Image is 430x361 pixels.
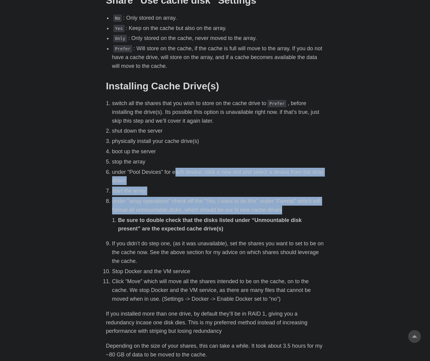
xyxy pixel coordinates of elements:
[113,25,125,32] code: Yes
[268,100,287,107] code: Prefer
[112,168,324,185] li: under “Pool Devices” for each device, click a new slot and select a device from the drop down
[112,147,324,156] li: boot up the server
[112,267,324,276] li: Stop Docker and the VM service
[112,137,324,146] li: physically install your cache drive(s)
[112,127,324,135] li: shut down the server
[118,217,302,232] strong: Be sure to double check that the disks listed under “Unmountable disk present” are the expected c...
[112,277,324,303] li: Click “Move” which will move all the shares intended to be on the cache, on to the cache. We stop...
[113,35,127,42] code: Only
[112,14,324,22] li: : Only stored on array.
[112,187,324,195] li: start the array
[113,45,132,52] code: Prefer
[112,197,324,233] li: under “array operations” check off the “Yes, I want to do this” under “Format” which will format ...
[113,15,122,22] code: No
[112,34,324,43] li: : Only stored on the cache, never moved to the array.
[112,239,324,265] li: If you didn’t do step one, (as it was unavailable), set the shares you want to set to be on the c...
[408,330,421,343] a: go to top
[112,157,324,166] li: stop the array
[112,24,324,33] li: : Keep on the cache but also on the array.
[112,44,324,70] li: : Will store on the cache, if the cache is full will move to the array. If you do not have a cach...
[106,342,324,359] p: Depending on the size of your shares, this can take a while. It took about 3.5 hours for my ~80 G...
[106,80,324,92] h2: Installing Cache Drive(s)
[112,99,324,125] li: switch all the shares that you wish to store on the cache drive to , before installing the drive(...
[106,310,324,336] p: If you installed more than one drive, by default they’ll be in RAID 1, giving you a redundancy in...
